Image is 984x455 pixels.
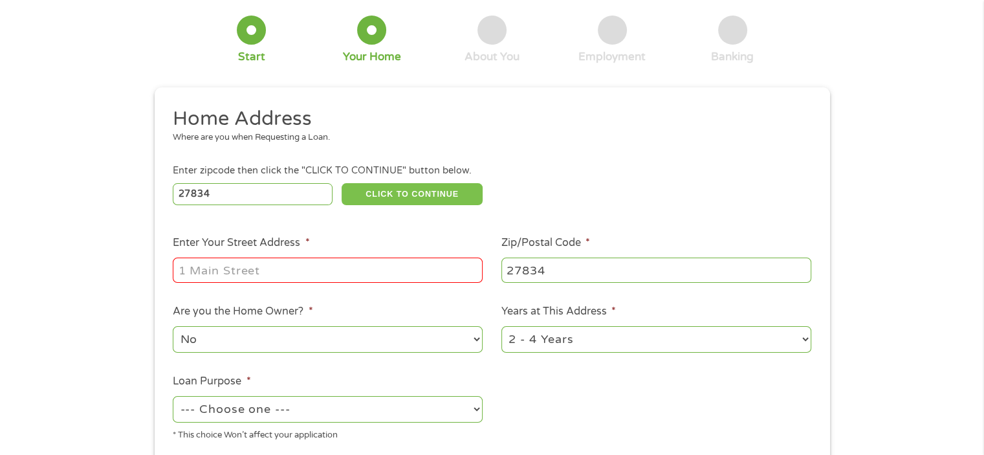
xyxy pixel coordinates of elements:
[173,183,333,205] input: Enter Zipcode (e.g 01510)
[173,131,802,144] div: Where are you when Requesting a Loan.
[711,50,754,64] div: Banking
[465,50,519,64] div: About You
[238,50,265,64] div: Start
[342,183,483,205] button: CLICK TO CONTINUE
[173,375,250,388] label: Loan Purpose
[173,236,309,250] label: Enter Your Street Address
[173,425,483,442] div: * This choice Won’t affect your application
[173,305,312,318] label: Are you the Home Owner?
[173,164,811,178] div: Enter zipcode then click the "CLICK TO CONTINUE" button below.
[501,305,616,318] label: Years at This Address
[578,50,646,64] div: Employment
[173,106,802,132] h2: Home Address
[173,258,483,282] input: 1 Main Street
[501,236,590,250] label: Zip/Postal Code
[343,50,401,64] div: Your Home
